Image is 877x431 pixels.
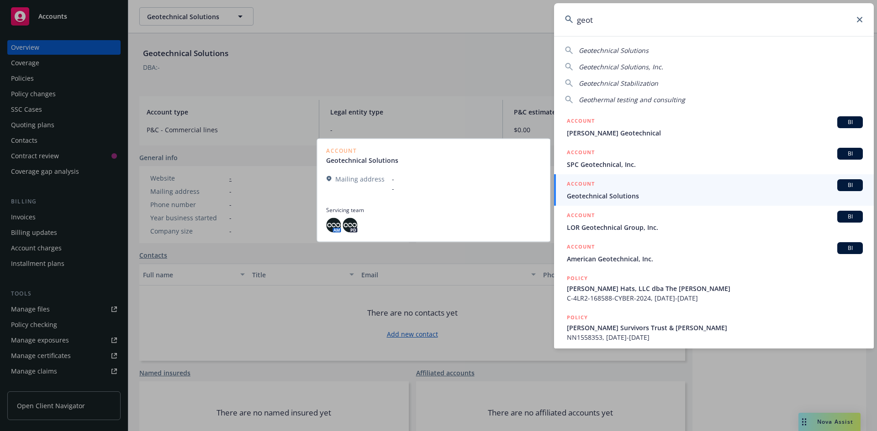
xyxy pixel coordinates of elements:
[567,148,595,159] h5: ACCOUNT
[567,313,588,322] h5: POLICY
[554,308,874,347] a: POLICY[PERSON_NAME] Survivors Trust & [PERSON_NAME]NN1558353, [DATE]-[DATE]
[554,143,874,174] a: ACCOUNTBISPC Geotechnical, Inc.
[567,323,863,332] span: [PERSON_NAME] Survivors Trust & [PERSON_NAME]
[567,160,863,169] span: SPC Geotechnical, Inc.
[567,254,863,264] span: American Geotechnical, Inc.
[567,128,863,138] span: [PERSON_NAME] Geotechnical
[841,118,859,126] span: BI
[554,3,874,36] input: Search...
[567,211,595,222] h5: ACCOUNT
[554,206,874,237] a: ACCOUNTBILOR Geotechnical Group, Inc.
[841,150,859,158] span: BI
[841,213,859,221] span: BI
[554,174,874,206] a: ACCOUNTBIGeotechnical Solutions
[567,284,863,293] span: [PERSON_NAME] Hats, LLC dba The [PERSON_NAME]
[579,62,663,71] span: Geotechnical Solutions, Inc.
[567,274,588,283] h5: POLICY
[567,242,595,253] h5: ACCOUNT
[554,111,874,143] a: ACCOUNTBI[PERSON_NAME] Geotechnical
[567,223,863,232] span: LOR Geotechnical Group, Inc.
[579,95,685,104] span: Geothermal testing and consulting
[554,269,874,308] a: POLICY[PERSON_NAME] Hats, LLC dba The [PERSON_NAME]C-4LR2-168588-CYBER-2024, [DATE]-[DATE]
[567,293,863,303] span: C-4LR2-168588-CYBER-2024, [DATE]-[DATE]
[567,191,863,201] span: Geotechnical Solutions
[841,244,859,252] span: BI
[579,46,649,55] span: Geotechnical Solutions
[554,237,874,269] a: ACCOUNTBIAmerican Geotechnical, Inc.
[567,179,595,190] h5: ACCOUNT
[579,79,658,88] span: Geotechnical Stabilization
[841,181,859,189] span: BI
[567,116,595,127] h5: ACCOUNT
[567,332,863,342] span: NN1558353, [DATE]-[DATE]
